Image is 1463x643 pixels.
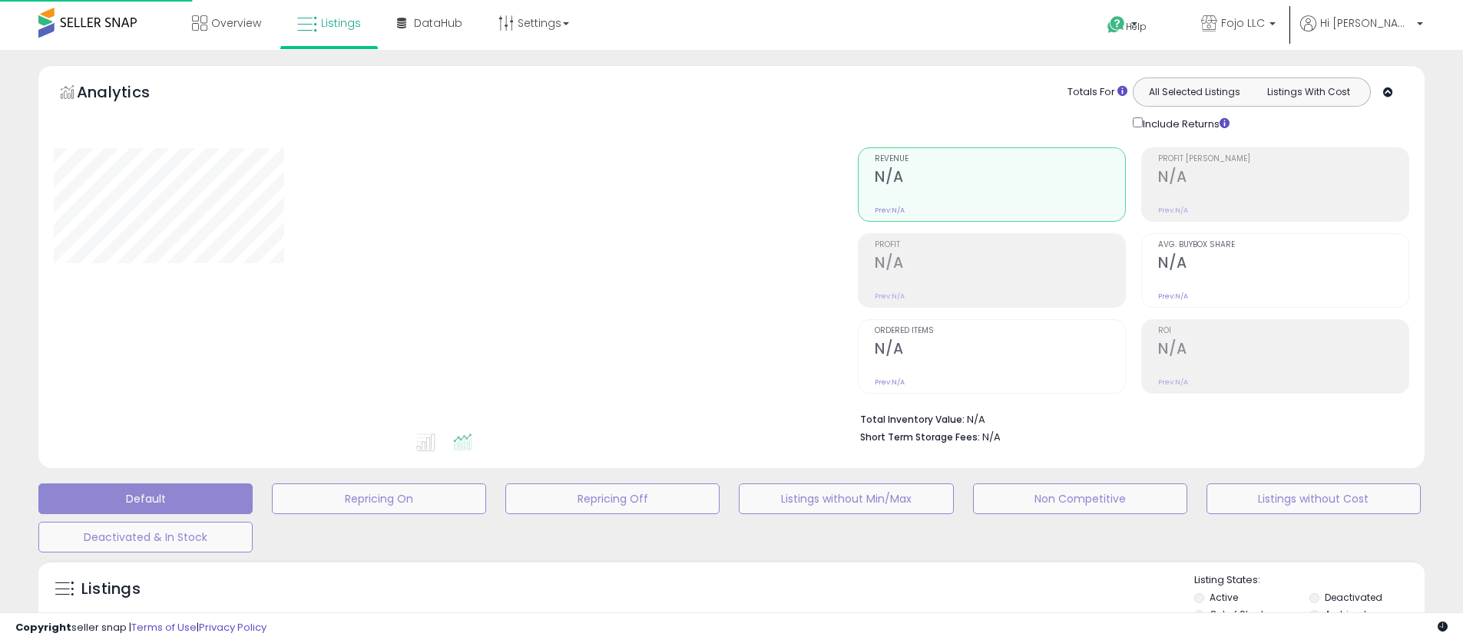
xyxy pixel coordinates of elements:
[875,168,1125,189] h2: N/A
[505,483,720,514] button: Repricing Off
[1158,378,1188,387] small: Prev: N/A
[860,409,1398,427] li: N/A
[1158,340,1408,361] h2: N/A
[875,378,905,387] small: Prev: N/A
[860,430,980,444] b: Short Term Storage Fees:
[1221,15,1265,31] span: Fojo LLC
[1095,4,1177,50] a: Help
[739,483,953,514] button: Listings without Min/Max
[77,81,180,107] h5: Analytics
[875,206,905,215] small: Prev: N/A
[875,155,1125,163] span: Revenue
[1251,82,1365,102] button: Listings With Cost
[272,483,486,514] button: Repricing On
[1107,15,1126,35] i: Get Help
[875,340,1125,361] h2: N/A
[414,15,462,31] span: DataHub
[211,15,261,31] span: Overview
[973,483,1187,514] button: Non Competitive
[1158,292,1188,301] small: Prev: N/A
[1320,15,1412,31] span: Hi [PERSON_NAME]
[875,292,905,301] small: Prev: N/A
[1126,20,1147,33] span: Help
[1158,327,1408,335] span: ROI
[1158,241,1408,249] span: Avg. Buybox Share
[1121,114,1248,132] div: Include Returns
[38,522,253,552] button: Deactivated & In Stock
[875,327,1125,335] span: Ordered Items
[1158,155,1408,163] span: Profit [PERSON_NAME]
[38,483,253,514] button: Default
[321,15,361,31] span: Listings
[1137,82,1252,102] button: All Selected Listings
[1158,254,1408,275] h2: N/A
[1158,168,1408,189] h2: N/A
[875,254,1125,275] h2: N/A
[1206,483,1421,514] button: Listings without Cost
[860,413,965,426] b: Total Inventory Value:
[982,430,1001,444] span: N/A
[875,241,1125,249] span: Profit
[1158,206,1188,215] small: Prev: N/A
[15,620,71,635] strong: Copyright
[1067,85,1127,100] div: Totals For
[15,621,266,635] div: seller snap | |
[1300,15,1423,50] a: Hi [PERSON_NAME]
